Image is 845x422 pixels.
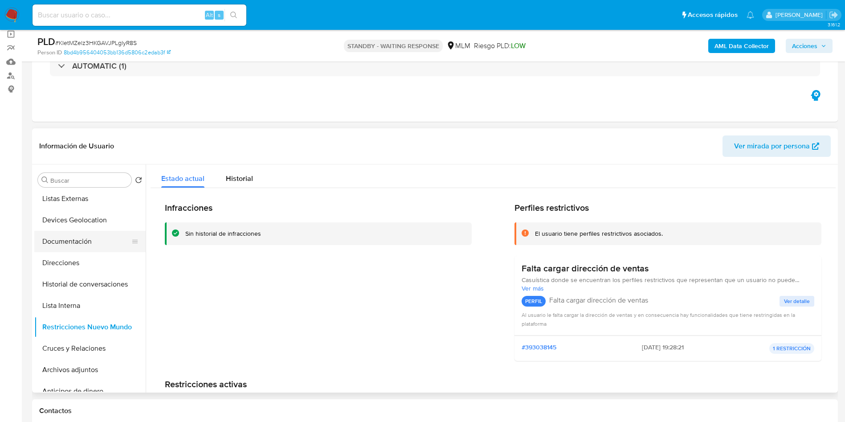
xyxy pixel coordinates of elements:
p: ivonne.perezonofre@mercadolibre.com.mx [776,11,826,19]
button: Buscar [41,176,49,184]
h1: Información de Usuario [39,142,114,151]
div: MLM [446,41,470,51]
button: Restricciones Nuevo Mundo [34,316,146,338]
button: Acciones [786,39,833,53]
span: Riesgo PLD: [474,41,526,51]
b: PLD [37,34,55,49]
button: Devices Geolocation [34,209,146,231]
button: Anticipos de dinero [34,381,146,402]
button: Documentación [34,231,139,252]
button: Direcciones [34,252,146,274]
button: AML Data Collector [708,39,775,53]
button: search-icon [225,9,243,21]
span: Acciones [792,39,817,53]
div: AUTOMATIC (1) [50,56,820,76]
span: Alt [206,11,213,19]
b: Person ID [37,49,62,57]
button: Archivos adjuntos [34,359,146,381]
a: Notificaciones [747,11,754,19]
button: Listas Externas [34,188,146,209]
input: Buscar usuario o caso... [33,9,246,21]
span: Ver mirada por persona [734,135,810,157]
button: Historial de conversaciones [34,274,146,295]
b: AML Data Collector [714,39,769,53]
button: Volver al orden por defecto [135,176,142,186]
button: Ver mirada por persona [723,135,831,157]
span: Accesos rápidos [688,10,738,20]
a: 8bd4b956404053bb136d5806c2edab3f [64,49,171,57]
button: Lista Interna [34,295,146,316]
h3: AUTOMATIC (1) [72,61,127,71]
span: s [218,11,220,19]
span: 3.161.2 [828,21,841,28]
span: LOW [511,41,526,51]
span: # KIetMZelz3HKGAVJPLglyR8S [55,38,137,47]
h1: Contactos [39,406,831,415]
a: Salir [829,10,838,20]
button: Cruces y Relaciones [34,338,146,359]
input: Buscar [50,176,128,184]
p: STANDBY - WAITING RESPONSE [344,40,443,52]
